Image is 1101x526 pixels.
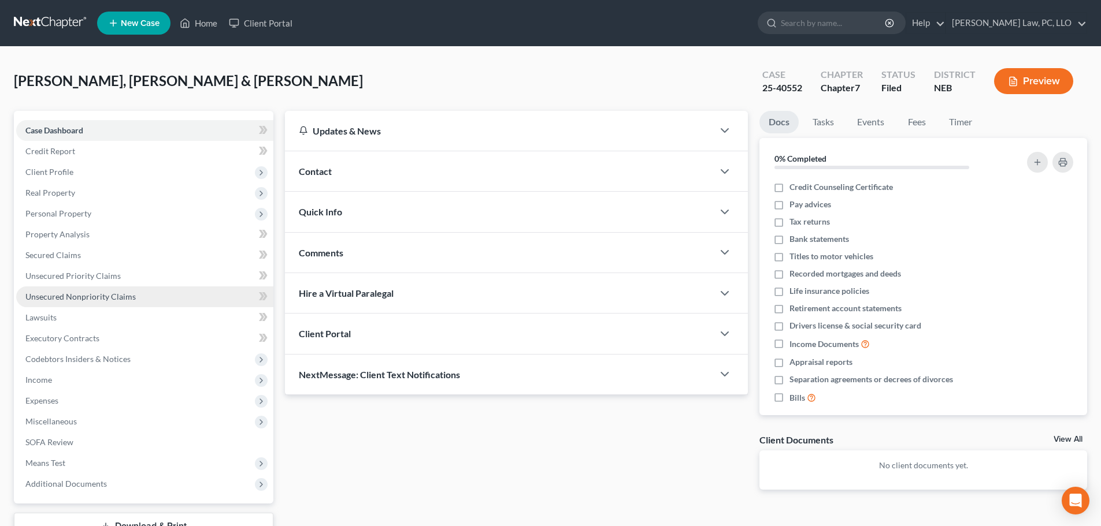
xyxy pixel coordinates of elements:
[781,12,887,33] input: Search by name...
[762,68,802,81] div: Case
[25,375,52,385] span: Income
[789,392,805,404] span: Bills
[789,338,859,350] span: Income Documents
[299,125,699,137] div: Updates & News
[1062,487,1089,514] div: Open Intercom Messenger
[848,111,894,133] a: Events
[174,13,223,33] a: Home
[25,333,99,343] span: Executory Contracts
[16,120,273,141] a: Case Dashboard
[299,166,332,177] span: Contact
[881,68,915,81] div: Status
[881,81,915,95] div: Filed
[940,111,981,133] a: Timer
[25,292,136,301] span: Unsecured Nonpriority Claims
[789,251,873,262] span: Titles to motor vehicles
[25,188,75,197] span: Real Property
[16,432,273,453] a: SOFA Review
[25,167,73,177] span: Client Profile
[789,268,901,279] span: Recorded mortgages and deeds
[946,13,1087,33] a: [PERSON_NAME] Law, PC, LLO
[299,206,342,217] span: Quick Info
[789,233,849,245] span: Bank statements
[906,13,945,33] a: Help
[855,82,860,93] span: 7
[789,320,921,331] span: Drivers license & social security card
[774,154,826,163] strong: 0% Completed
[762,81,802,95] div: 25-40552
[789,199,831,210] span: Pay advices
[898,111,935,133] a: Fees
[994,68,1073,94] button: Preview
[759,434,833,446] div: Client Documents
[25,416,77,426] span: Miscellaneous
[299,247,343,258] span: Comments
[789,356,852,368] span: Appraisal reports
[25,354,131,364] span: Codebtors Insiders & Notices
[821,68,863,81] div: Chapter
[25,437,73,447] span: SOFA Review
[789,285,869,297] span: Life insurance policies
[759,111,799,133] a: Docs
[299,328,351,339] span: Client Portal
[223,13,298,33] a: Client Portal
[16,141,273,162] a: Credit Report
[25,229,90,239] span: Property Analysis
[14,72,363,89] span: [PERSON_NAME], [PERSON_NAME] & [PERSON_NAME]
[299,369,460,380] span: NextMessage: Client Text Notifications
[16,224,273,245] a: Property Analysis
[16,307,273,328] a: Lawsuits
[934,81,976,95] div: NEB
[299,288,394,299] span: Hire a Virtual Paralegal
[1054,435,1083,443] a: View All
[25,479,107,488] span: Additional Documents
[16,286,273,307] a: Unsecured Nonpriority Claims
[16,266,273,286] a: Unsecured Priority Claims
[789,181,893,193] span: Credit Counseling Certificate
[789,374,953,385] span: Separation agreements or decrees of divorces
[25,396,58,405] span: Expenses
[934,68,976,81] div: District
[25,312,57,322] span: Lawsuits
[769,460,1078,471] p: No client documents yet.
[789,216,830,227] span: Tax returns
[25,250,81,260] span: Secured Claims
[25,146,75,156] span: Credit Report
[789,303,902,314] span: Retirement account statements
[821,81,863,95] div: Chapter
[25,125,83,135] span: Case Dashboard
[16,328,273,349] a: Executory Contracts
[25,208,91,218] span: Personal Property
[121,19,160,28] span: New Case
[16,245,273,266] a: Secured Claims
[25,271,121,281] span: Unsecured Priority Claims
[803,111,843,133] a: Tasks
[25,458,65,468] span: Means Test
